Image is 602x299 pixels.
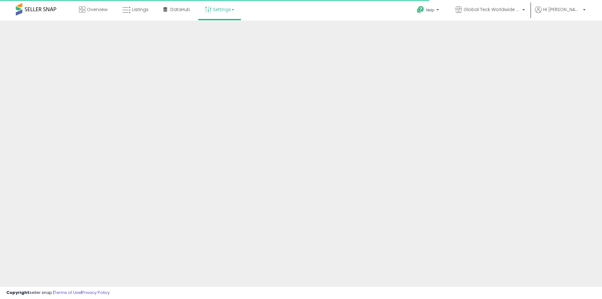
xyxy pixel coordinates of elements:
[170,6,190,13] span: DataHub
[535,6,586,21] a: Hi [PERSON_NAME]
[543,6,581,13] span: Hi [PERSON_NAME]
[87,6,107,13] span: Overview
[412,1,445,21] a: Help
[464,6,520,13] span: Global Teck Worldwide [GEOGRAPHIC_DATA]
[54,290,81,296] a: Terms of Use
[426,7,435,13] span: Help
[6,290,29,296] strong: Copyright
[82,290,110,296] a: Privacy Policy
[6,290,110,296] div: seller snap | |
[417,6,424,14] i: Get Help
[132,6,149,13] span: Listings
